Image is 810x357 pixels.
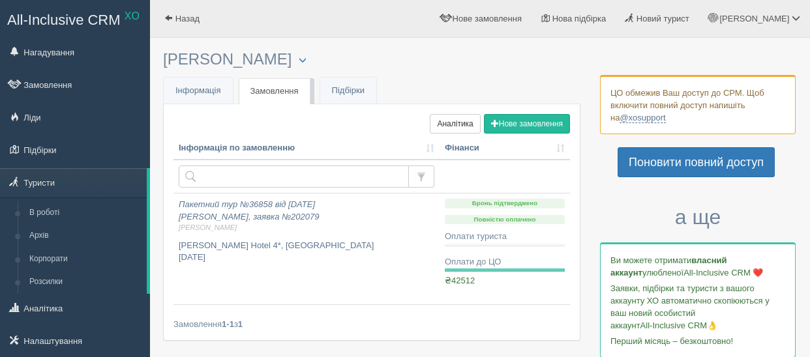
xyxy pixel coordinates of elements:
span: All-Inclusive CRM👌 [640,321,718,330]
span: ₴42512 [445,276,475,285]
a: Аналітика [430,114,480,134]
span: All-Inclusive CRM ❤️ [683,268,763,278]
a: В роботі [23,201,147,225]
p: [PERSON_NAME] Hotel 4*, [GEOGRAPHIC_DATA] [DATE] [179,240,434,264]
p: Заявки, підбірки та туристи з вашого аккаунту ХО автоматично скопіюються у ваш новий особистий ак... [610,282,785,332]
p: Перший місяць – безкоштовно! [610,335,785,347]
a: Замовлення [239,78,310,105]
div: Замовлення з [173,318,570,330]
div: Оплати туриста [445,231,565,243]
span: Нове замовлення [453,14,522,23]
b: 1-1 [222,319,234,329]
a: Інформація [164,78,233,104]
a: Розсилки [23,270,147,294]
span: Назад [175,14,200,23]
sup: XO [125,10,140,21]
div: Оплати до ЦО [445,256,565,268]
a: Пакетний тур №36858 від [DATE][PERSON_NAME], заявка №202079[PERSON_NAME] [PERSON_NAME] Hotel 4*, ... [173,193,440,304]
div: ЦО обмежив Ваш доступ до СРМ. Щоб включити повний доступ напишіть на [600,75,796,134]
a: @xosupport [620,113,665,123]
a: Архів [23,224,147,248]
h3: а ще [600,206,796,229]
a: All-Inclusive CRM XO [1,1,149,36]
p: Бронь підтверджено [445,199,565,208]
span: Новий турист [637,14,689,23]
a: Поновити повний доступ [618,147,775,177]
span: All-Inclusive CRM [7,12,121,28]
a: Фінанси [445,142,565,154]
span: [PERSON_NAME] [719,14,789,23]
p: Ви можете отримати улюбленої [610,254,785,279]
p: Повністю оплачено [445,215,565,225]
b: 1 [238,319,243,329]
a: Корпорати [23,248,147,271]
button: Нове замовлення [484,114,570,134]
h3: [PERSON_NAME] [163,51,580,68]
input: Пошук за номером замовлення, ПІБ або паспортом туриста [179,165,409,188]
span: Нова підбірка [552,14,607,23]
i: Пакетний тур №36858 від [DATE] [PERSON_NAME], заявка №202079 [179,199,434,233]
a: Інформація по замовленню [179,142,434,154]
span: Інформація [175,85,221,95]
b: власний аккаунт [610,255,727,278]
span: [PERSON_NAME] [179,223,434,233]
a: Підбірки [320,78,376,104]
